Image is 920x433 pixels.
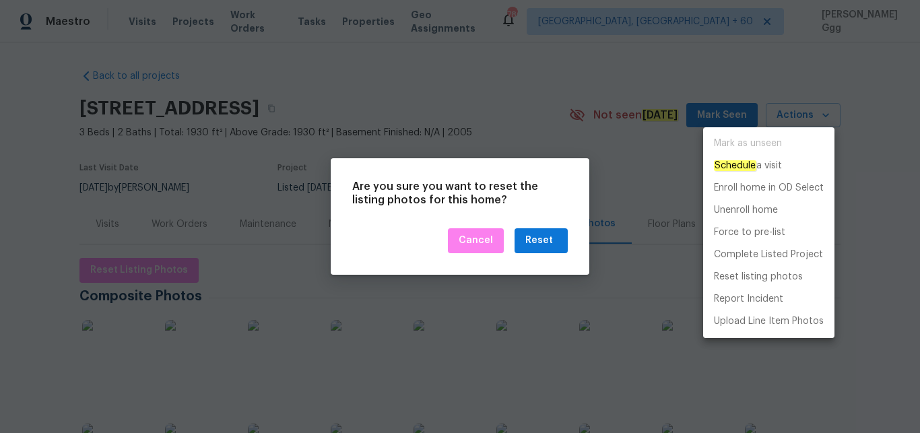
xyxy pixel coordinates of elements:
p: Reset listing photos [714,270,803,284]
p: Complete Listed Project [714,248,823,262]
p: Upload Line Item Photos [714,314,824,329]
p: a visit [714,159,782,173]
p: Enroll home in OD Select [714,181,824,195]
p: Unenroll home [714,203,778,218]
p: Report Incident [714,292,783,306]
p: Force to pre-list [714,226,785,240]
em: Schedule [714,160,756,171]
